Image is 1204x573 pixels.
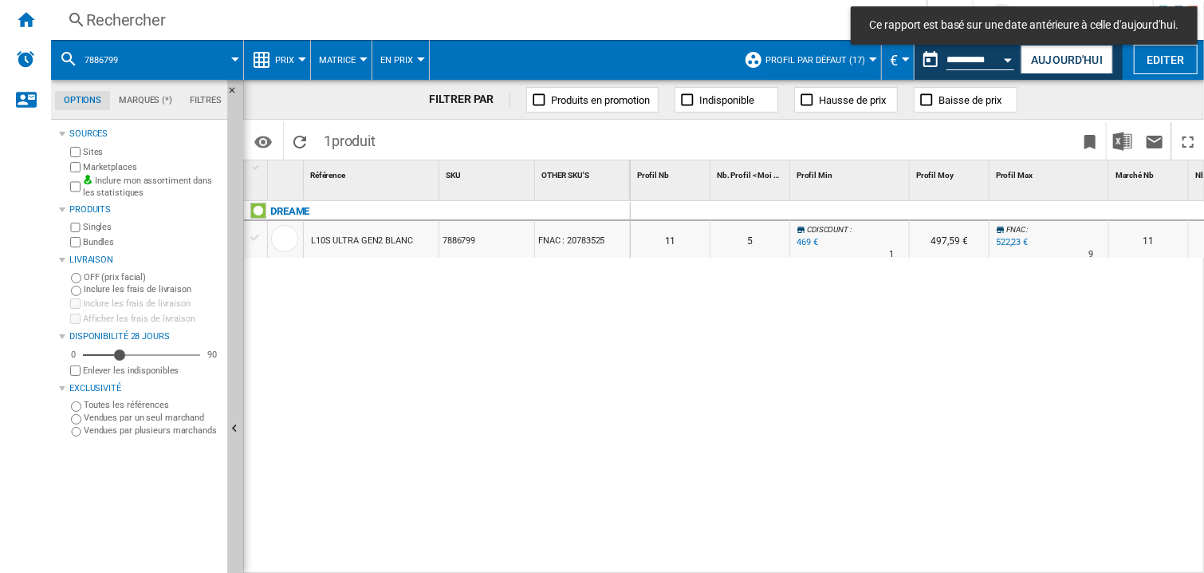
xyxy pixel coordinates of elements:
md-tab-item: Filtres [181,91,230,110]
span: Prix [275,55,294,65]
div: Sort None [443,160,534,185]
span: OTHER SKU'S [541,171,589,180]
span: Profil Nb [637,171,669,180]
label: Bundles [83,236,221,248]
input: Inclure mon assortiment dans les statistiques [70,177,81,197]
label: Vendues par plusieurs marchands [84,425,221,437]
div: Sort None [634,160,710,185]
span: Baisse de prix [938,94,1001,106]
input: Afficher les frais de livraison [70,314,81,324]
div: Profil Moy Sort None [913,160,989,185]
md-tab-item: Options [55,91,110,110]
div: 497,59 € [910,221,989,258]
input: Afficher les frais de livraison [70,366,81,376]
label: OFF (prix facial) [84,271,221,283]
button: Produits en promotion [526,87,659,113]
input: Marketplaces [70,162,81,172]
button: Aujourd'hui [1021,45,1113,74]
span: Indisponible [699,94,754,106]
button: € [890,40,906,80]
label: Inclure les frais de livraison [84,283,221,295]
button: Baisse de prix [914,87,1017,113]
div: Marché Nb Sort None [1112,160,1188,185]
div: Profil Max Sort None [993,160,1108,185]
div: Délai de livraison : 9 jours [1088,247,1093,263]
div: 7886799 [59,40,235,80]
span: Hausse de prix [819,94,886,106]
button: Hausse de prix [794,87,898,113]
span: CDISCOUNT [807,225,848,234]
div: 5 [710,221,789,258]
span: Marché Nb [1115,171,1154,180]
img: mysite-bg-18x18.png [83,175,92,184]
span: : [850,225,852,234]
span: En Prix [380,55,413,65]
input: Inclure les frais de livraison [70,298,81,309]
button: Plein écran [1172,122,1204,160]
div: Matrice [319,40,364,80]
div: OTHER SKU'S Sort None [538,160,630,185]
label: Marketplaces [83,161,221,173]
div: Rechercher [86,9,885,31]
div: Exclusivité [69,382,221,395]
label: Sites [83,146,221,158]
div: 90 [203,349,221,361]
div: Profil Min Sort None [793,160,909,185]
div: Produits [69,204,221,216]
button: Indisponible [675,87,778,113]
span: Nb. Profil < Moi [717,171,772,180]
div: Sort None [993,160,1108,185]
span: : [1027,225,1029,234]
md-slider: Disponibilité [83,347,200,363]
label: Vendues par un seul marchand [84,412,221,424]
div: Sort None [1112,160,1188,185]
button: Profil par défaut (17) [765,40,873,80]
button: Recharger [284,122,316,160]
md-menu: Currency [882,40,915,80]
label: Inclure mon assortiment dans les statistiques [83,175,221,200]
div: Mise à jour : mardi 2 septembre 2025 23:00 [993,235,1028,251]
div: Cliquez pour filtrer sur cette marque [270,202,309,221]
md-tab-item: Marques (*) [110,91,181,110]
input: Sites [70,147,81,157]
span: Profil Min [797,171,832,180]
div: FILTRER PAR [430,92,511,108]
input: Vendues par un seul marchand [71,414,81,425]
span: produit [332,132,376,149]
div: Mise à jour : mardi 2 septembre 2025 23:00 [794,235,818,251]
div: Délai de livraison : 1 jour [889,247,894,263]
input: OFF (prix facial) [71,273,81,283]
span: 1 [316,122,384,156]
div: Référence Sort None [307,160,439,185]
span: FNAC [1006,225,1025,234]
label: Toutes les références [84,399,221,411]
label: Singles [83,221,221,233]
div: Livraison [69,254,221,267]
button: En Prix [380,40,421,80]
div: 11 [1109,221,1188,258]
div: 11 [631,221,710,258]
input: Toutes les références [71,401,81,412]
div: L10S ULTRA GEN2 BLANC [311,223,413,259]
button: Créer un favoris [1074,122,1106,160]
div: Sources [69,128,221,140]
button: Prix [275,40,302,80]
div: FNAC : 20783525 [535,221,630,258]
button: Editer [1134,45,1198,74]
button: Options [247,127,279,156]
div: Profil par défaut (17) [744,40,873,80]
div: Profil Nb Sort None [634,160,710,185]
span: Profil par défaut (17) [765,55,865,65]
label: Afficher les frais de livraison [83,313,221,325]
div: Nb. Profil < Moi Sort None [714,160,789,185]
div: 7886799 [439,221,534,258]
div: Sort None [307,160,439,185]
span: Matrice [319,55,356,65]
img: alerts-logo.svg [16,49,35,69]
div: SKU Sort None [443,160,534,185]
input: Inclure les frais de livraison [71,286,81,296]
div: Sort None [714,160,789,185]
button: Open calendar [994,43,1023,72]
span: Ce rapport est basé sur une date antérieure à celle d'aujourd'hui. [865,18,1183,34]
